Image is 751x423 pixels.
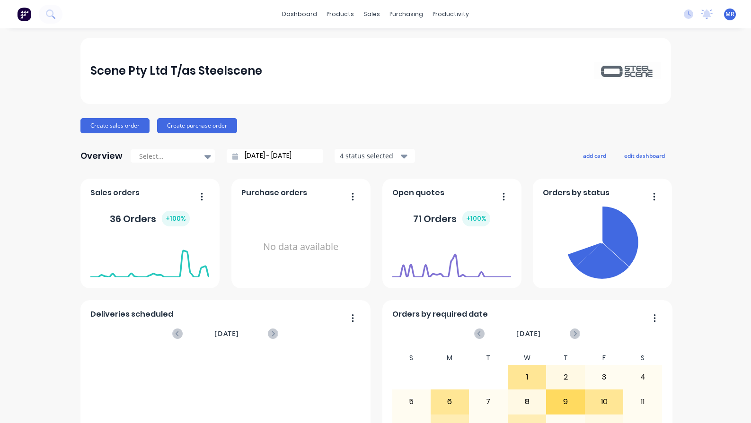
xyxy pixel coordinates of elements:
div: 36 Orders [110,211,190,226]
button: Create sales order [80,118,150,133]
div: + 100 % [462,211,490,226]
button: 4 status selected [335,149,415,163]
div: 71 Orders [413,211,490,226]
div: No data available [241,202,360,292]
img: Scene Pty Ltd T/as Steelscene [594,62,661,79]
span: Orders by status [543,187,610,199]
span: Purchase orders [241,187,307,199]
div: 6 [431,390,469,414]
div: T [469,351,508,365]
div: 7 [469,390,507,414]
div: 1 [508,365,546,389]
div: purchasing [385,7,428,21]
span: Open quotes [392,187,444,199]
a: dashboard [277,7,322,21]
img: Factory [17,7,31,21]
div: + 100 % [162,211,190,226]
span: [DATE] [516,328,541,339]
div: productivity [428,7,474,21]
div: 4 status selected [340,151,399,161]
div: 8 [508,390,546,414]
div: 2 [547,365,584,389]
div: 5 [392,390,430,414]
div: 11 [624,390,662,414]
div: sales [359,7,385,21]
span: Sales orders [90,187,140,199]
button: edit dashboard [618,149,671,162]
div: W [508,351,547,365]
div: Overview [80,147,123,165]
div: F [585,351,624,365]
div: M [431,351,469,365]
div: 4 [624,365,662,389]
button: add card [577,149,612,162]
div: products [322,7,359,21]
button: Create purchase order [157,118,237,133]
div: 3 [585,365,623,389]
span: [DATE] [214,328,239,339]
div: Scene Pty Ltd T/as Steelscene [90,61,262,80]
div: 10 [585,390,623,414]
span: MR [725,10,734,18]
div: T [546,351,585,365]
div: S [392,351,431,365]
div: 9 [547,390,584,414]
div: S [623,351,662,365]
